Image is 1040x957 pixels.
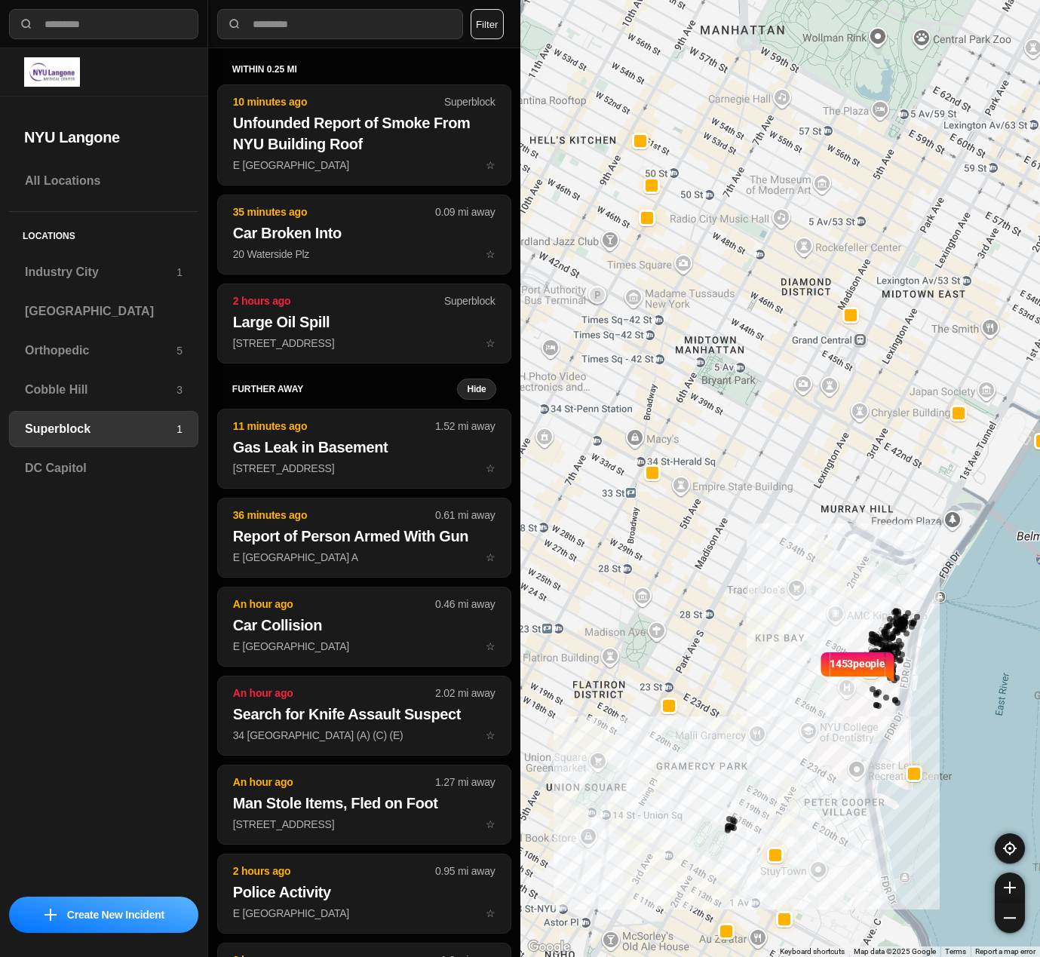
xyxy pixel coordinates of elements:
button: zoom-out [995,903,1025,933]
h5: Locations [9,212,198,254]
p: 10 minutes ago [233,94,444,109]
p: 0.09 mi away [435,204,495,219]
p: 0.61 mi away [435,508,495,523]
button: An hour ago2.02 mi awaySearch for Knife Assault Suspect34 [GEOGRAPHIC_DATA] (A) (C) (E)star [217,676,511,756]
img: logo [24,57,80,87]
h2: Unfounded Report of Smoke From NYU Building Roof [233,112,495,155]
a: An hour ago2.02 mi awaySearch for Knife Assault Suspect34 [GEOGRAPHIC_DATA] (A) (C) (E)star [217,728,511,741]
img: notch [885,650,897,683]
p: Create New Incident [67,907,164,922]
h3: Cobble Hill [25,381,176,399]
a: Report a map error [975,947,1035,955]
a: Open this area in Google Maps (opens a new window) [524,937,574,957]
span: star [486,907,495,919]
h2: Large Oil Spill [233,311,495,333]
p: An hour ago [233,597,435,612]
a: All Locations [9,163,198,199]
p: 1 [176,265,183,280]
span: star [486,462,495,474]
a: Industry City1 [9,254,198,290]
p: E [GEOGRAPHIC_DATA] A [233,550,495,565]
img: search [227,17,242,32]
button: An hour ago1.27 mi awayMan Stole Items, Fled on Foot[STREET_ADDRESS]star [217,765,511,845]
span: Map data ©2025 Google [854,947,936,955]
img: zoom-out [1004,912,1016,924]
p: An hour ago [233,774,435,790]
h2: Gas Leak in Basement [233,437,495,458]
img: Google [524,937,574,957]
p: [STREET_ADDRESS] [233,461,495,476]
p: An hour ago [233,686,435,701]
p: 5 [176,343,183,358]
h2: Report of Person Armed With Gun [233,526,495,547]
button: zoom-in [995,873,1025,903]
span: star [486,159,495,171]
p: Superblock [444,94,495,109]
button: recenter [995,833,1025,863]
span: star [486,640,495,652]
p: 34 [GEOGRAPHIC_DATA] (A) (C) (E) [233,728,495,743]
h3: Orthopedic [25,342,176,360]
h3: Superblock [25,420,176,438]
h2: NYU Langone [24,127,183,148]
h3: All Locations [25,172,183,190]
p: 2.02 mi away [435,686,495,701]
button: 35 minutes ago0.09 mi awayCar Broken Into20 Waterside Plzstar [217,195,511,275]
a: 2 hours ago0.95 mi awayPolice ActivityE [GEOGRAPHIC_DATA]star [217,906,511,919]
button: Hide [457,379,495,400]
h2: Man Stole Items, Fled on Foot [233,793,495,814]
p: [STREET_ADDRESS] [233,336,495,351]
button: An hour ago0.46 mi awayCar CollisionE [GEOGRAPHIC_DATA]star [217,587,511,667]
button: iconCreate New Incident [9,897,198,933]
p: E [GEOGRAPHIC_DATA] [233,906,495,921]
p: 35 minutes ago [233,204,435,219]
img: search [19,17,34,32]
img: icon [44,909,57,921]
p: E [GEOGRAPHIC_DATA] [233,639,495,654]
a: Terms (opens in new tab) [945,947,966,955]
p: 1 [176,422,183,437]
span: star [486,818,495,830]
button: Keyboard shortcuts [780,946,845,957]
a: 2 hours agoSuperblockLarge Oil Spill[STREET_ADDRESS]star [217,336,511,349]
span: star [486,551,495,563]
p: 0.95 mi away [435,863,495,879]
h2: Search for Knife Assault Suspect [233,704,495,725]
button: 2 hours agoSuperblockLarge Oil Spill[STREET_ADDRESS]star [217,284,511,363]
button: 11 minutes ago1.52 mi awayGas Leak in Basement[STREET_ADDRESS]star [217,409,511,489]
a: 36 minutes ago0.61 mi awayReport of Person Armed With GunE [GEOGRAPHIC_DATA] Astar [217,551,511,563]
a: 10 minutes agoSuperblockUnfounded Report of Smoke From NYU Building RoofE [GEOGRAPHIC_DATA]star [217,158,511,171]
h2: Police Activity [233,882,495,903]
h5: further away [232,383,458,395]
p: 36 minutes ago [233,508,435,523]
a: DC Capitol [9,450,198,486]
p: [STREET_ADDRESS] [233,817,495,832]
img: recenter [1003,842,1017,855]
h3: [GEOGRAPHIC_DATA] [25,302,183,321]
a: Superblock1 [9,411,198,447]
h3: DC Capitol [25,459,183,477]
p: Superblock [444,293,495,308]
p: 2 hours ago [233,863,435,879]
small: Hide [467,383,486,395]
h3: Industry City [25,263,176,281]
span: star [486,729,495,741]
a: Orthopedic5 [9,333,198,369]
p: 20 Waterside Plz [233,247,495,262]
button: 10 minutes agoSuperblockUnfounded Report of Smoke From NYU Building RoofE [GEOGRAPHIC_DATA]star [217,84,511,186]
p: 2 hours ago [233,293,444,308]
a: 35 minutes ago0.09 mi awayCar Broken Into20 Waterside Plzstar [217,247,511,260]
h5: within 0.25 mi [232,63,496,75]
img: zoom-in [1004,882,1016,894]
a: 11 minutes ago1.52 mi awayGas Leak in Basement[STREET_ADDRESS]star [217,462,511,474]
button: 2 hours ago0.95 mi awayPolice ActivityE [GEOGRAPHIC_DATA]star [217,854,511,934]
p: E [GEOGRAPHIC_DATA] [233,158,495,173]
a: An hour ago1.27 mi awayMan Stole Items, Fled on Foot[STREET_ADDRESS]star [217,817,511,830]
h2: Car Broken Into [233,222,495,244]
button: 36 minutes ago0.61 mi awayReport of Person Armed With GunE [GEOGRAPHIC_DATA] Astar [217,498,511,578]
p: 1453 people [830,656,885,689]
p: 1.52 mi away [435,419,495,434]
a: Cobble Hill3 [9,372,198,408]
img: notch [818,650,830,683]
